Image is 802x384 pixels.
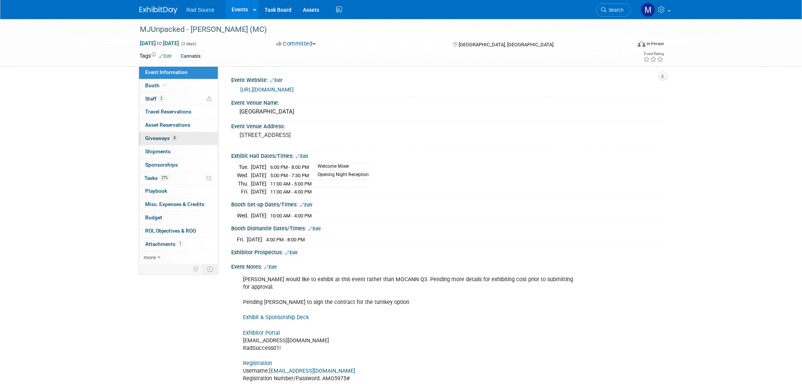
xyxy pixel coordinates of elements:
[145,109,191,115] span: Travel Reservations
[145,228,196,234] span: ROI, Objectives & ROO
[606,7,624,13] span: Search
[177,241,183,247] span: 1
[270,189,312,195] span: 11:00 AM - 4:00 PM
[139,66,218,79] a: Event Information
[139,79,218,92] a: Booth
[172,135,177,141] span: 8
[139,251,218,264] a: more
[139,225,218,238] a: ROI, Objectives & ROO
[647,41,664,47] div: In-Person
[459,42,553,47] span: [GEOGRAPHIC_DATA], [GEOGRAPHIC_DATA]
[145,82,168,88] span: Booth
[231,97,663,107] div: Event Venue Name:
[139,172,218,185] a: Tasks27%
[180,41,196,46] span: (3 days)
[247,236,262,244] td: [DATE]
[308,226,321,231] a: Edit
[274,40,319,48] button: Committed
[641,3,655,17] img: Melissa Conboy
[251,172,266,180] td: [DATE]
[203,264,218,274] td: Toggle Event Tabs
[145,122,190,128] span: Asset Reservations
[231,261,663,271] div: Event Notes:
[266,237,305,242] span: 4:00 PM - 8:00 PM
[231,199,663,209] div: Booth Set-up Dates/Times:
[145,188,167,194] span: Playbook
[237,163,251,172] td: Tue.
[144,175,170,181] span: Tasks
[251,179,266,188] td: [DATE]
[596,3,631,17] a: Search
[145,201,204,207] span: Misc. Expenses & Credits
[145,135,177,141] span: Giveaways
[251,163,266,172] td: [DATE]
[231,247,663,257] div: Exhibitor Prospectus:
[231,74,663,84] div: Event Website:
[144,254,156,260] span: more
[145,69,188,75] span: Event Information
[296,154,308,159] a: Edit
[638,41,645,47] img: Format-Inperson.png
[139,119,218,132] a: Asset Reservations
[243,360,272,367] a: Registration
[190,264,203,274] td: Personalize Event Tab Strip
[270,213,312,219] span: 10:00 AM - 4:00 PM
[313,172,369,180] td: Opening Night Reception
[163,83,167,87] i: Booth reservation complete
[237,179,251,188] td: Thu.
[139,93,218,105] a: Staff2
[300,202,312,208] a: Edit
[145,162,178,168] span: Sponsorships
[240,87,294,93] a: [URL][DOMAIN_NAME]
[159,54,172,59] a: Edit
[139,211,218,224] a: Budget
[207,96,212,102] span: Potential Scheduling Conflict -- at least one attendee is tagged in another overlapping event.
[139,145,218,158] a: Shipments
[237,188,251,196] td: Fri.
[139,40,179,47] span: [DATE] [DATE]
[644,52,664,56] div: Event Rating
[145,96,164,102] span: Staff
[145,214,162,220] span: Budget
[270,173,309,178] span: 5:00 PM - 7:30 PM
[237,236,247,244] td: Fri.
[243,330,280,336] a: Exhibitor Portal
[270,78,282,83] a: Edit
[237,212,251,220] td: Wed.
[137,23,620,36] div: MJUnpacked - [PERSON_NAME] (MC)
[231,223,663,233] div: Booth Dismantle Dates/Times:
[139,185,218,198] a: Playbook
[285,250,298,255] a: Edit
[179,52,203,60] div: Cannabis
[237,106,657,118] div: [GEOGRAPHIC_DATA]
[139,198,218,211] a: Misc. Expenses & Credits
[139,105,218,118] a: Travel Reservations
[270,181,312,187] span: 11:00 AM - 5:00 PM
[251,188,266,196] td: [DATE]
[139,159,218,172] a: Sponsorships
[269,368,355,374] a: [EMAIL_ADDRESS][DOMAIN_NAME]
[145,148,171,154] span: Shipments
[240,132,403,138] pre: [STREET_ADDRESS]
[313,163,369,172] td: Welcome Mixer
[243,314,309,321] a: Exhibit & Sponsorship Deck
[145,241,183,247] span: Attachments
[186,7,215,13] span: Rad Source
[231,121,663,130] div: Event Venue Address:
[270,164,309,170] span: 6:00 PM - 8:00 PM
[139,238,218,251] a: Attachments1
[158,96,164,101] span: 2
[139,132,218,145] a: Giveaways8
[237,172,251,180] td: Wed.
[139,6,177,14] img: ExhibitDay
[586,39,664,51] div: Event Format
[156,40,163,46] span: to
[160,175,170,181] span: 27%
[264,264,277,270] a: Edit
[139,52,172,61] td: Tags
[251,212,266,220] td: [DATE]
[231,150,663,160] div: Exhibit Hall Dates/Times:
